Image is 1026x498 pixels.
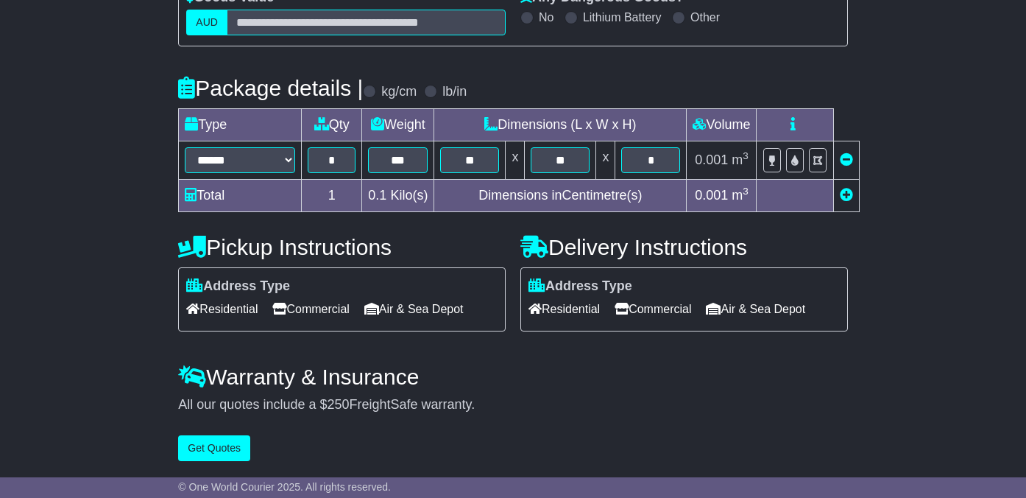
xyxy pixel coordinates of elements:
span: Residential [528,298,600,320]
div: All our quotes include a $ FreightSafe warranty. [178,397,847,413]
label: No [539,10,553,24]
span: 250 [327,397,349,412]
h4: Warranty & Insurance [178,365,847,389]
label: Address Type [186,278,290,295]
label: AUD [186,10,227,35]
td: Volume [687,108,757,141]
td: Kilo(s) [362,179,434,211]
label: Lithium Battery [583,10,662,24]
td: Weight [362,108,434,141]
a: Remove this item [840,152,853,167]
h4: Package details | [178,76,363,100]
button: Get Quotes [178,435,250,461]
span: Residential [186,298,258,320]
td: Dimensions in Centimetre(s) [434,179,687,211]
td: x [596,141,615,179]
span: Commercial [272,298,349,320]
label: Other [690,10,720,24]
sup: 3 [743,186,749,197]
td: Type [179,108,302,141]
td: Qty [302,108,362,141]
span: 0.001 [695,188,728,203]
span: m [732,152,749,167]
span: Commercial [615,298,691,320]
h4: Delivery Instructions [520,235,848,259]
span: Air & Sea Depot [364,298,464,320]
span: 0.1 [368,188,386,203]
td: x [506,141,525,179]
a: Add new item [840,188,853,203]
label: kg/cm [381,84,417,100]
span: Air & Sea Depot [706,298,805,320]
h4: Pickup Instructions [178,235,506,259]
span: 0.001 [695,152,728,167]
td: Total [179,179,302,211]
span: m [732,188,749,203]
td: 1 [302,179,362,211]
span: © One World Courier 2025. All rights reserved. [178,481,391,493]
td: Dimensions (L x W x H) [434,108,687,141]
sup: 3 [743,150,749,161]
label: Address Type [528,278,632,295]
label: lb/in [442,84,467,100]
